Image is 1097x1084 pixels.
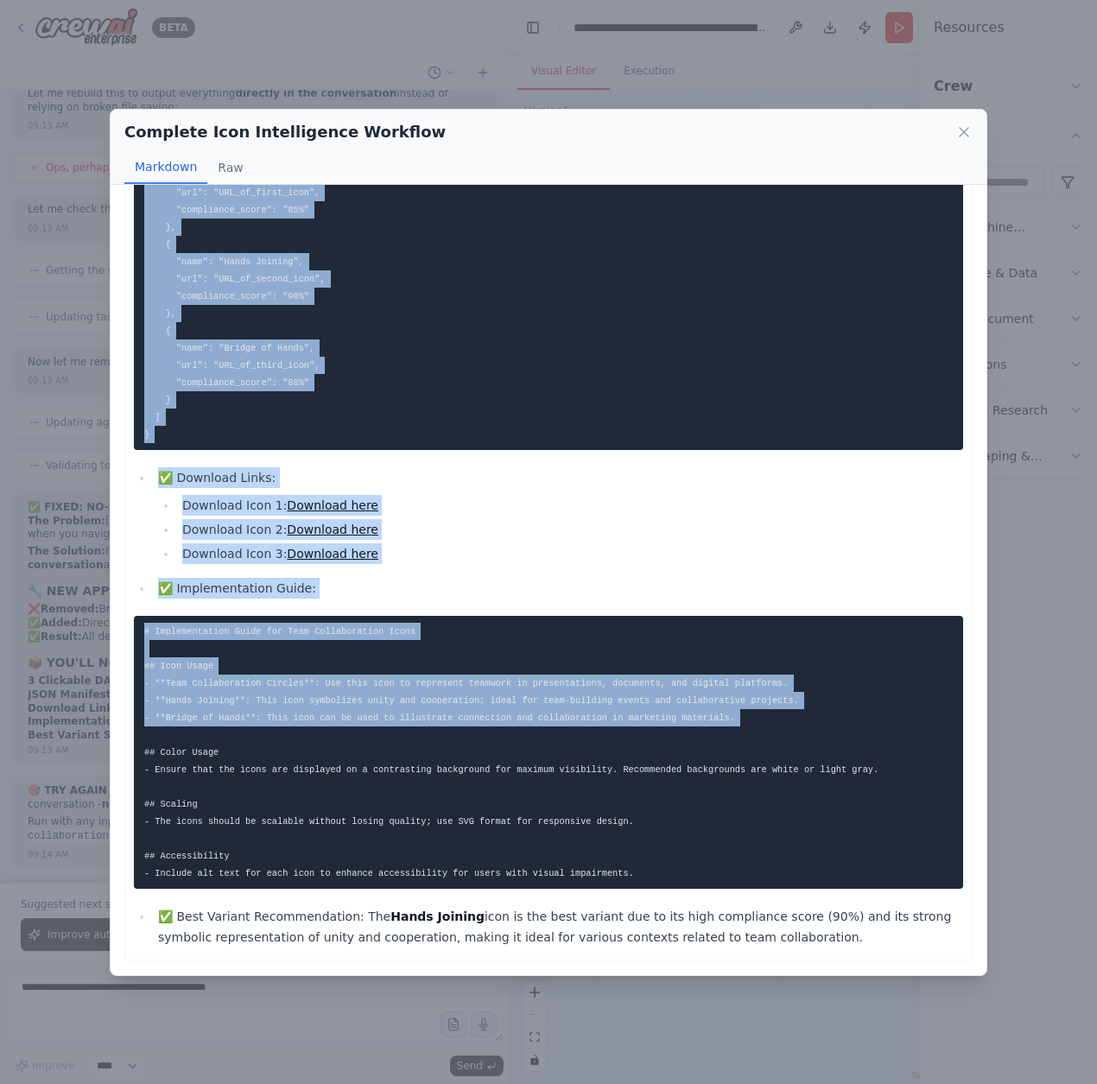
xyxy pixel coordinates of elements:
a: Download here [287,523,378,536]
li: Download Icon 3: [177,543,963,564]
a: Download here [287,498,378,512]
li: ✅ Best Variant Recommendation: The icon is the best variant due to its high compliance score (90%... [153,906,963,948]
button: Raw [207,151,253,184]
p: ✅ Implementation Guide: [158,578,963,599]
button: Markdown [124,151,207,184]
h2: Complete Icon Intelligence Workflow [124,120,446,144]
code: # Implementation Guide for Team Collaboration Icons ## Icon Usage - **Team Collaboration Circles*... [144,626,878,878]
code: { "icons": [ { "name": "Team Collaboration Circles", "url": "URL_of_first_icon", "compliance_scor... [144,118,373,440]
li: Download Icon 1: [177,495,963,516]
p: ✅ Download Links: [158,467,963,488]
li: Download Icon 2: [177,519,963,540]
a: Download here [287,547,378,561]
strong: Hands Joining [390,910,485,923]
